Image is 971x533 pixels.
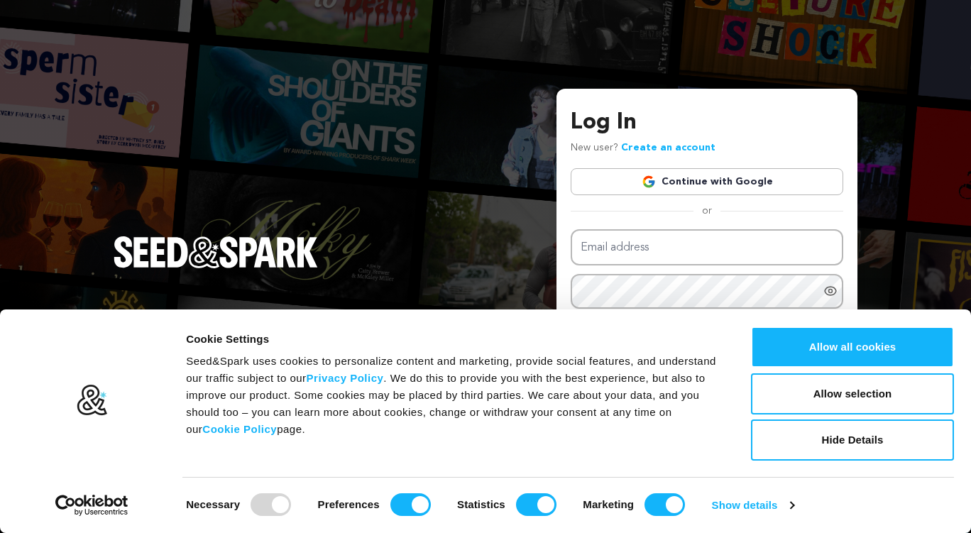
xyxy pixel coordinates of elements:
[185,488,186,488] legend: Consent Selection
[202,423,277,435] a: Cookie Policy
[751,326,954,368] button: Allow all cookies
[823,284,838,298] a: Show password as plain text. Warning: this will display your password on the screen.
[30,495,154,516] a: Usercentrics Cookiebot - opens in a new window
[186,353,719,438] div: Seed&Spark uses cookies to personalize content and marketing, provide social features, and unders...
[114,236,318,268] img: Seed&Spark Logo
[571,168,843,195] a: Continue with Google
[693,204,720,218] span: or
[571,229,843,265] input: Email address
[307,372,384,384] a: Privacy Policy
[457,498,505,510] strong: Statistics
[583,498,634,510] strong: Marketing
[751,419,954,461] button: Hide Details
[751,373,954,414] button: Allow selection
[712,495,794,516] a: Show details
[318,498,380,510] strong: Preferences
[621,143,715,153] a: Create an account
[571,140,715,157] p: New user?
[186,498,240,510] strong: Necessary
[642,175,656,189] img: Google logo
[114,236,318,296] a: Seed&Spark Homepage
[571,106,843,140] h3: Log In
[76,384,108,417] img: logo
[186,331,719,348] div: Cookie Settings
